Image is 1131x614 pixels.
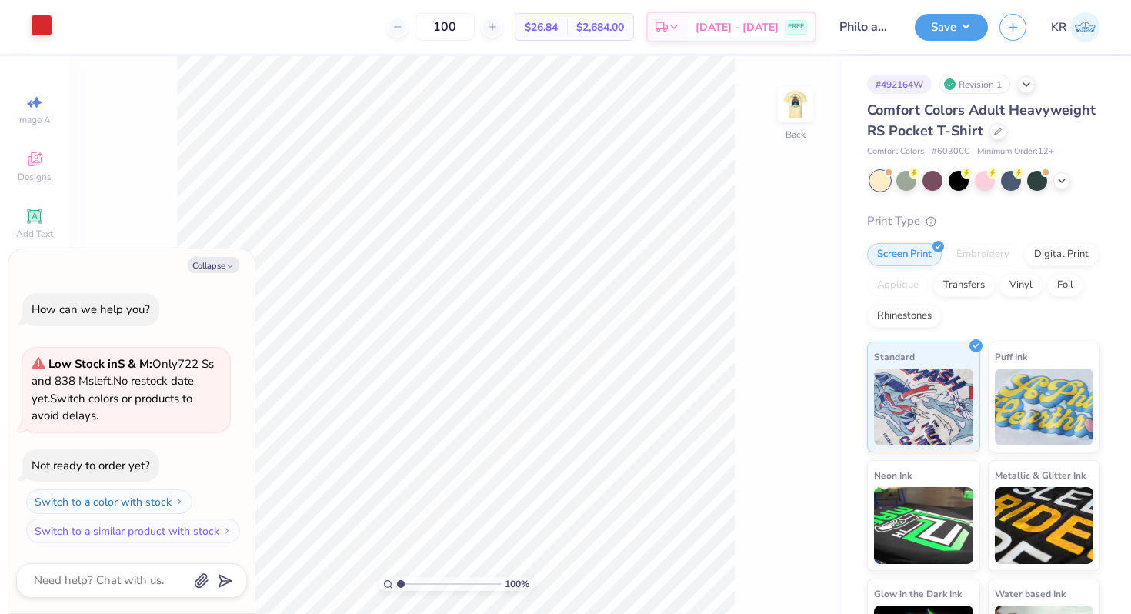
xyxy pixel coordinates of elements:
button: Save [915,14,988,41]
div: Back [786,128,806,142]
img: Puff Ink [995,369,1094,445]
span: FREE [788,22,804,32]
span: Designs [18,171,52,183]
span: $2,684.00 [576,19,624,35]
span: Comfort Colors Adult Heavyweight RS Pocket T-Shirt [867,101,1096,140]
div: Applique [867,274,929,297]
div: How can we help you? [32,302,150,317]
img: Switch to a color with stock [175,497,184,506]
img: Standard [874,369,973,445]
span: Glow in the Dark Ink [874,586,962,602]
span: [DATE] - [DATE] [696,19,779,35]
div: Foil [1047,274,1083,297]
span: Water based Ink [995,586,1066,602]
span: # 6030CC [932,145,969,159]
span: Comfort Colors [867,145,924,159]
div: Screen Print [867,243,942,266]
span: Puff Ink [995,349,1027,365]
div: Embroidery [946,243,1019,266]
button: Collapse [188,257,239,273]
input: Untitled Design [828,12,903,42]
input: – – [415,13,475,41]
span: Minimum Order: 12 + [977,145,1054,159]
span: Metallic & Glitter Ink [995,467,1086,483]
span: Standard [874,349,915,365]
div: Not ready to order yet? [32,458,150,473]
img: Back [780,89,811,120]
span: Neon Ink [874,467,912,483]
div: Rhinestones [867,305,942,328]
img: Metallic & Glitter Ink [995,487,1094,564]
span: Add Text [16,228,53,240]
a: KR [1051,12,1100,42]
img: Kaylee Rivera [1070,12,1100,42]
span: No restock date yet. [32,373,194,406]
img: Neon Ink [874,487,973,564]
div: Print Type [867,212,1100,230]
span: $26.84 [525,19,558,35]
div: Revision 1 [939,75,1010,94]
button: Switch to a similar product with stock [26,519,240,543]
div: Transfers [933,274,995,297]
img: Switch to a similar product with stock [222,526,232,536]
span: 100 % [505,577,529,591]
span: KR [1051,18,1066,36]
button: Switch to a color with stock [26,489,192,514]
div: # 492164W [867,75,932,94]
span: Only 722 Ss and 838 Ms left. Switch colors or products to avoid delays. [32,356,214,424]
div: Digital Print [1024,243,1099,266]
div: Vinyl [999,274,1043,297]
strong: Low Stock in S & M : [48,356,152,372]
span: Image AI [17,114,53,126]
